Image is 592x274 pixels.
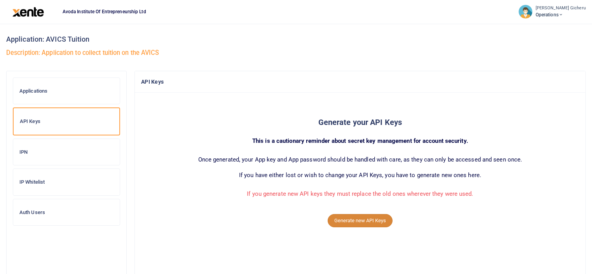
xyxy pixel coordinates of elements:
a: logo-large logo-large [12,9,44,14]
h6: Applications [19,88,114,94]
h6: IPN [19,149,114,155]
span: Avoda Institute Of Entrepreneurship Ltd [59,8,149,15]
h6: Auth Users [19,209,114,216]
a: profile-user [PERSON_NAME] Gicheru Operations [519,5,586,19]
a: API Keys [13,107,120,135]
p: If you generate new API keys they must replace the old ones wherever they were used. [141,189,579,198]
p: Once generated, your App key and App password should be handled with care, as they can only be ac... [141,155,579,164]
h5: Generate your API Keys [141,118,579,127]
h3: Application: AVICS Tuition [6,33,586,45]
a: IPN [13,139,120,166]
button: Generate new API Keys [328,214,393,227]
a: Applications [13,77,120,105]
p: This is a cautionary reminder about secret key management for account security. [141,136,579,146]
img: logo-large [12,7,44,17]
a: IP Whitelist [13,169,120,196]
img: profile-user [519,5,533,19]
a: Auth Users [13,199,120,226]
h6: API Keys [20,118,113,125]
p: If you have either lost or wish to change your API Keys, you have to generate new ones here. [141,170,579,180]
span: Operations [536,11,586,18]
h4: API Keys [141,77,579,86]
small: [PERSON_NAME] Gicheru [536,5,586,12]
h5: Description: Application to collect tuition on the AVICS [6,49,586,57]
h6: IP Whitelist [19,179,114,185]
